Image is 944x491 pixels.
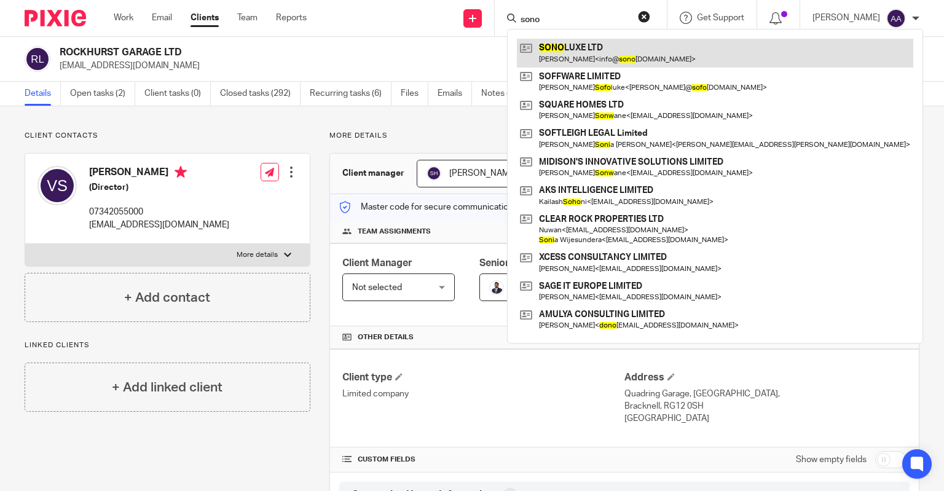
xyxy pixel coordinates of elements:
img: _MG_2399_1.jpg [489,280,504,295]
h2: ROCKHURST GARAGE LTD [60,46,614,59]
span: Team assignments [358,227,431,237]
a: Open tasks (2) [70,82,135,106]
h4: CUSTOM FIELDS [342,455,624,465]
p: More details [237,250,278,260]
p: Bracknell, RG12 0SH [624,400,907,412]
img: svg%3E [427,166,441,181]
h4: + Add linked client [112,378,222,397]
span: Not selected [352,283,402,292]
a: Notes (0) [481,82,526,106]
h4: [PERSON_NAME] [89,166,229,181]
h3: Client manager [342,167,404,179]
p: Quadring Garage, [GEOGRAPHIC_DATA], [624,388,907,400]
span: Get Support [697,14,744,22]
a: Team [237,12,258,24]
p: [PERSON_NAME] [812,12,880,24]
button: Clear [638,10,650,23]
a: Email [152,12,172,24]
i: Primary [175,166,187,178]
img: svg%3E [886,9,906,28]
p: [EMAIL_ADDRESS][DOMAIN_NAME] [60,60,752,72]
img: Pixie [25,10,86,26]
a: Work [114,12,133,24]
p: Linked clients [25,340,310,350]
h4: + Add contact [124,288,210,307]
label: Show empty fields [796,454,867,466]
p: More details [329,131,919,141]
span: Other details [358,332,414,342]
a: Closed tasks (292) [220,82,301,106]
a: Emails [438,82,472,106]
a: Client tasks (0) [144,82,211,106]
p: Master code for secure communications and files [339,201,551,213]
span: Senior Accountant [479,258,565,268]
a: Recurring tasks (6) [310,82,391,106]
img: svg%3E [25,46,50,72]
input: Search [519,15,630,26]
h4: Address [624,371,907,384]
a: Details [25,82,61,106]
h4: Client type [342,371,624,384]
h5: (Director) [89,181,229,194]
p: 07342055000 [89,206,229,218]
a: Files [401,82,428,106]
a: Reports [276,12,307,24]
span: [PERSON_NAME] [449,169,517,178]
span: Client Manager [342,258,412,268]
a: Clients [191,12,219,24]
p: [GEOGRAPHIC_DATA] [624,412,907,425]
p: [EMAIL_ADDRESS][DOMAIN_NAME] [89,219,229,231]
p: Limited company [342,388,624,400]
img: svg%3E [37,166,77,205]
p: Client contacts [25,131,310,141]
